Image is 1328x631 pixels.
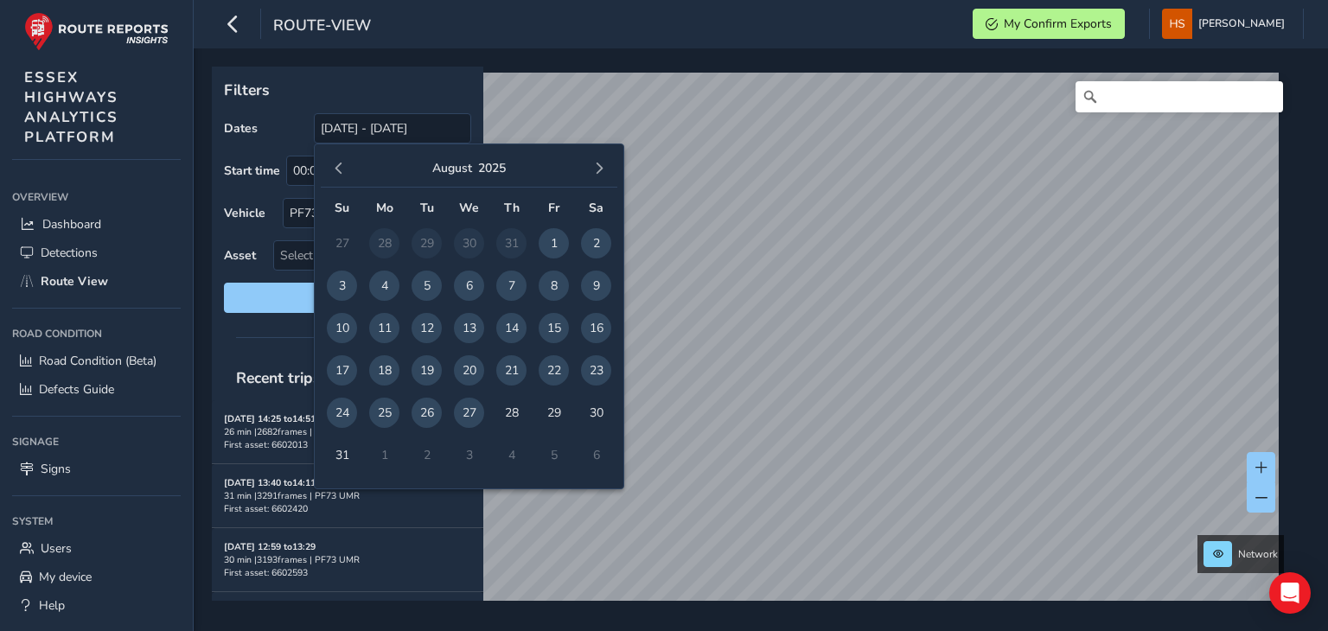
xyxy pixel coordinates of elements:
[454,398,484,428] span: 27
[41,461,71,477] span: Signs
[12,455,181,483] a: Signs
[224,566,308,579] span: First asset: 6602593
[224,502,308,515] span: First asset: 6602420
[284,199,442,227] div: PF73 UMR
[420,200,434,216] span: Tu
[1162,9,1291,39] button: [PERSON_NAME]
[539,271,569,301] span: 8
[12,375,181,404] a: Defects Guide
[218,73,1279,621] canvas: Map
[224,553,471,566] div: 30 min | 3193 frames | PF73 UMR
[12,429,181,455] div: Signage
[454,313,484,343] span: 13
[412,313,442,343] span: 12
[504,200,520,216] span: Th
[224,540,316,553] strong: [DATE] 12:59 to 13:29
[327,313,357,343] span: 10
[973,9,1125,39] button: My Confirm Exports
[369,271,399,301] span: 4
[432,160,472,176] button: August
[39,597,65,614] span: Help
[496,398,527,428] span: 28
[496,313,527,343] span: 14
[41,273,108,290] span: Route View
[224,205,265,221] label: Vehicle
[327,440,357,470] span: 31
[581,313,611,343] span: 16
[12,184,181,210] div: Overview
[581,271,611,301] span: 9
[224,247,256,264] label: Asset
[224,438,308,451] span: First asset: 6602013
[39,381,114,398] span: Defects Guide
[581,398,611,428] span: 30
[273,15,371,39] span: route-view
[454,355,484,386] span: 20
[12,347,181,375] a: Road Condition (Beta)
[224,476,316,489] strong: [DATE] 13:40 to 14:11
[224,412,316,425] strong: [DATE] 14:25 to 14:51
[335,200,349,216] span: Su
[327,271,357,301] span: 3
[224,355,333,400] span: Recent trips
[41,540,72,557] span: Users
[12,591,181,620] a: Help
[224,489,471,502] div: 31 min | 3291 frames | PF73 UMR
[224,79,471,101] p: Filters
[412,355,442,386] span: 19
[459,200,479,216] span: We
[1238,547,1278,561] span: Network
[589,200,603,216] span: Sa
[376,200,393,216] span: Mo
[369,355,399,386] span: 18
[224,163,280,179] label: Start time
[12,210,181,239] a: Dashboard
[12,534,181,563] a: Users
[539,398,569,428] span: 29
[1162,9,1192,39] img: diamond-layout
[12,239,181,267] a: Detections
[581,228,611,258] span: 2
[24,12,169,51] img: rr logo
[454,271,484,301] span: 6
[369,398,399,428] span: 25
[24,67,118,147] span: ESSEX HIGHWAYS ANALYTICS PLATFORM
[1004,16,1112,32] span: My Confirm Exports
[548,200,559,216] span: Fr
[1198,9,1285,39] span: [PERSON_NAME]
[539,313,569,343] span: 15
[274,241,442,270] span: Select an asset code
[496,271,527,301] span: 7
[327,398,357,428] span: 24
[412,398,442,428] span: 26
[12,563,181,591] a: My device
[39,569,92,585] span: My device
[41,245,98,261] span: Detections
[496,355,527,386] span: 21
[327,355,357,386] span: 17
[237,290,458,306] span: Reset filters
[224,283,471,313] button: Reset filters
[478,160,506,176] button: 2025
[39,353,156,369] span: Road Condition (Beta)
[1269,572,1311,614] div: Open Intercom Messenger
[42,216,101,233] span: Dashboard
[412,271,442,301] span: 5
[581,355,611,386] span: 23
[12,508,181,534] div: System
[224,425,471,438] div: 26 min | 2682 frames | PF73 UMR
[539,228,569,258] span: 1
[12,321,181,347] div: Road Condition
[12,267,181,296] a: Route View
[1076,81,1283,112] input: Search
[224,120,258,137] label: Dates
[369,313,399,343] span: 11
[539,355,569,386] span: 22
